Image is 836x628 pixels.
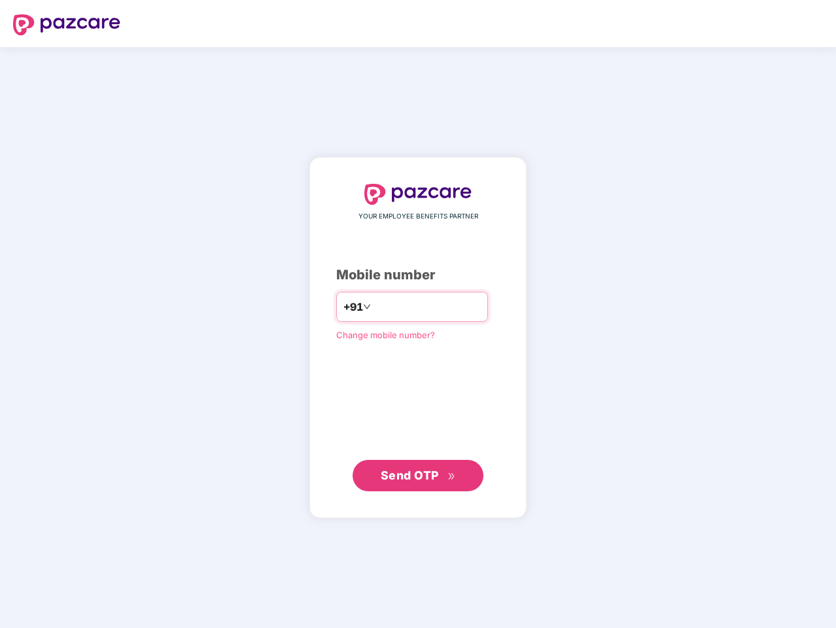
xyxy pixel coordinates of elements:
a: Change mobile number? [336,330,435,340]
span: Send OTP [381,468,439,482]
img: logo [13,14,120,35]
span: +91 [343,299,363,315]
span: down [363,303,371,311]
span: YOUR EMPLOYEE BENEFITS PARTNER [358,211,478,222]
span: double-right [447,472,456,481]
div: Mobile number [336,265,500,285]
img: logo [364,184,472,205]
button: Send OTPdouble-right [353,460,483,491]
